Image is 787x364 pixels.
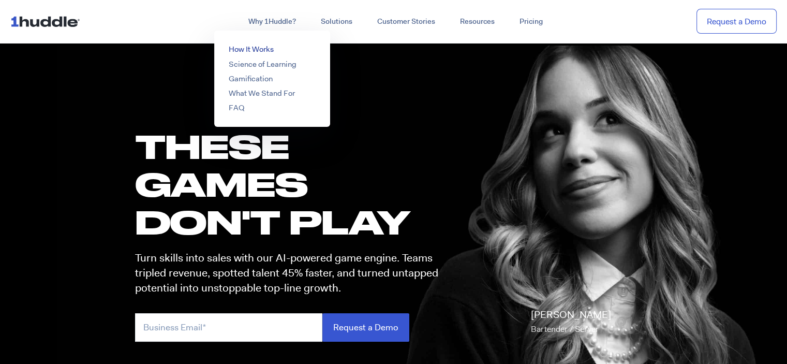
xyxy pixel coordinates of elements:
a: Request a Demo [696,9,777,34]
a: Science of Learning [229,59,296,69]
a: Solutions [308,12,365,31]
a: FAQ [229,103,244,113]
a: Pricing [507,12,555,31]
a: How It Works [229,44,274,54]
input: Request a Demo [322,313,409,342]
a: What We Stand For [229,88,295,98]
img: ... [10,11,84,31]
a: Customer Stories [365,12,448,31]
a: Why 1Huddle? [236,12,308,31]
a: Gamification [229,74,273,84]
h1: these GAMES DON'T PLAY [135,127,448,241]
p: [PERSON_NAME] [531,308,611,337]
span: Bartender / Server [531,324,599,334]
a: Resources [448,12,507,31]
input: Business Email* [135,313,322,342]
p: Turn skills into sales with our AI-powered game engine. Teams tripled revenue, spotted talent 45%... [135,251,448,296]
